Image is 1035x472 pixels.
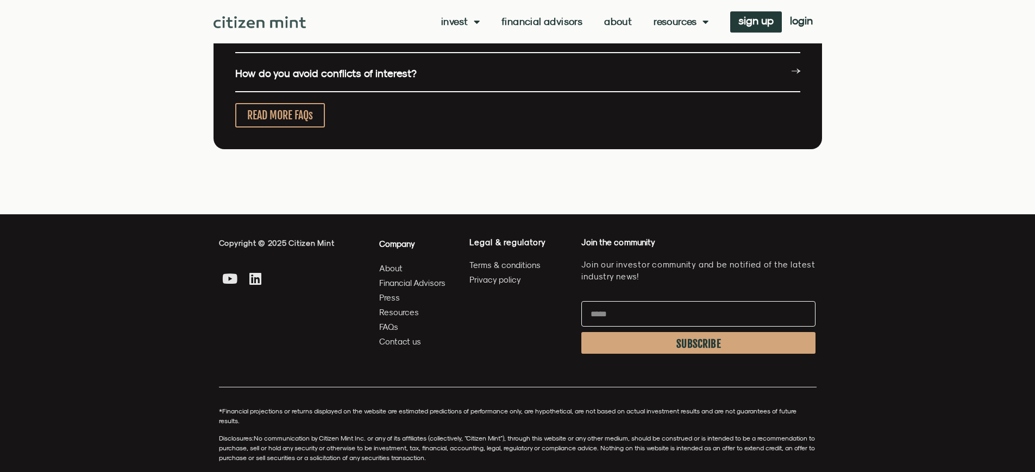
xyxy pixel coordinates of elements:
[501,16,582,27] a: Financial Advisors
[379,237,446,251] h4: Company
[379,276,446,290] a: Financial Advisors
[219,239,335,247] span: Copyright © 2025 Citizen Mint
[581,259,816,283] p: Join our investor community and be notified of the latest industry news!
[379,291,400,304] span: Press
[469,237,570,247] h4: Legal & regulatory
[469,258,541,272] span: Terms & conditions
[676,340,721,348] span: SUBSCRIBE
[235,56,800,92] div: How do you avoid conflicts of interest?
[581,332,816,354] button: SUBSCRIBE
[379,291,446,304] a: Press
[379,320,446,334] a: FAQs
[654,16,708,27] a: Resources
[581,301,816,359] form: Newsletter
[469,273,570,286] a: Privacy policy
[235,103,325,127] a: READ MORE FAQs
[441,16,708,27] nav: Menu
[379,276,446,290] span: Financial Advisors
[441,16,480,27] a: Invest
[379,305,446,319] a: Resources
[219,406,817,426] p: *Financial projections or returns displayed on the website are estimated predictions of performan...
[379,305,419,319] span: Resources
[581,237,816,248] h4: Join the community
[604,16,632,27] a: About
[469,258,570,272] a: Terms & conditions
[247,109,313,122] span: READ MORE FAQs
[219,434,815,462] span: No communication by Citizen Mint Inc. or any of its affiliates (collectively, “Citizen Mint”), th...
[379,335,421,348] span: Contact us
[379,320,398,334] span: FAQs
[379,261,403,275] span: About
[782,11,821,33] a: login
[738,17,774,24] span: sign up
[214,16,306,28] img: Citizen Mint
[235,67,417,79] a: How do you avoid conflicts of interest?
[790,17,813,24] span: login
[469,273,521,286] span: Privacy policy
[379,335,446,348] a: Contact us
[730,11,782,33] a: sign up
[219,433,817,463] p: Disclosures:
[379,261,446,275] a: About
